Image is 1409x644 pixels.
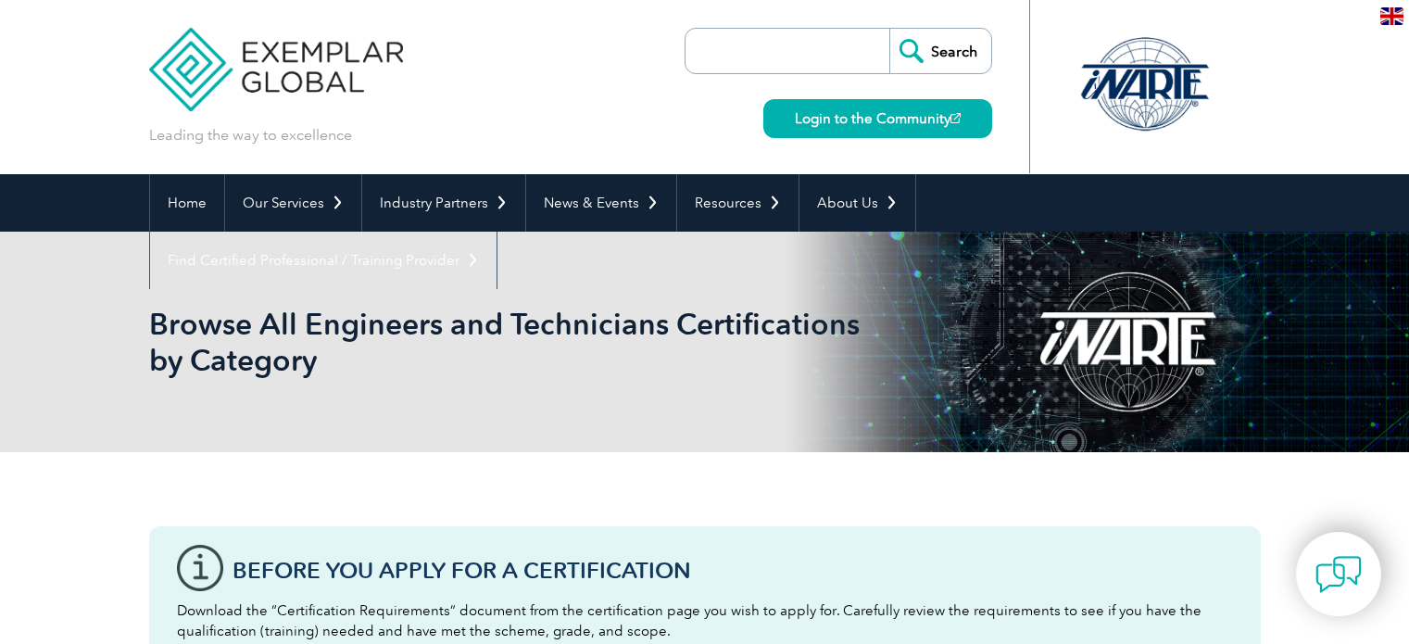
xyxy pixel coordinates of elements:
a: Industry Partners [362,174,525,232]
h3: Before You Apply For a Certification [233,559,1233,582]
a: About Us [799,174,915,232]
a: Our Services [225,174,361,232]
a: Login to the Community [763,99,992,138]
img: open_square.png [950,113,961,123]
input: Search [889,29,991,73]
h1: Browse All Engineers and Technicians Certifications by Category [149,306,861,378]
img: contact-chat.png [1315,551,1362,598]
a: Home [150,174,224,232]
a: Find Certified Professional / Training Provider [150,232,497,289]
img: en [1380,7,1403,25]
a: Resources [677,174,799,232]
a: News & Events [526,174,676,232]
p: Download the “Certification Requirements” document from the certification page you wish to apply ... [177,600,1233,641]
p: Leading the way to excellence [149,125,352,145]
